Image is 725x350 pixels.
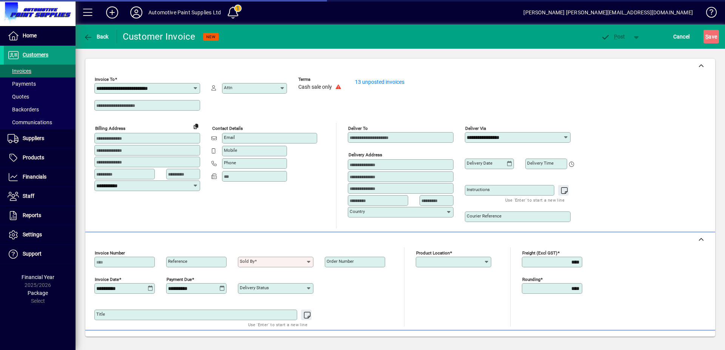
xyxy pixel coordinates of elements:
[4,116,76,129] a: Communications
[240,285,269,290] mat-label: Delivery status
[456,335,494,347] span: Product History
[8,94,29,100] span: Quotes
[23,212,41,218] span: Reports
[4,245,76,264] a: Support
[298,84,332,90] span: Cash sale only
[8,68,31,74] span: Invoices
[96,311,105,317] mat-label: Title
[224,85,232,90] mat-label: Attn
[660,334,698,348] button: Product
[523,6,693,19] div: [PERSON_NAME] [PERSON_NAME][EMAIL_ADDRESS][DOMAIN_NAME]
[522,250,557,256] mat-label: Freight (excl GST)
[23,231,42,237] span: Settings
[327,259,354,264] mat-label: Order number
[453,334,497,348] button: Product History
[703,30,719,43] button: Save
[8,119,52,125] span: Communications
[416,250,450,256] mat-label: Product location
[4,225,76,244] a: Settings
[673,31,690,43] span: Cancel
[467,213,501,219] mat-label: Courier Reference
[23,52,48,58] span: Customers
[95,277,119,282] mat-label: Invoice date
[705,31,717,43] span: ave
[23,174,46,180] span: Financials
[22,274,54,280] span: Financial Year
[23,135,44,141] span: Suppliers
[95,77,115,82] mat-label: Invoice To
[248,320,307,329] mat-hint: Use 'Enter' to start a new line
[8,81,36,87] span: Payments
[505,196,565,204] mat-hint: Use 'Enter' to start a new line
[4,77,76,90] a: Payments
[467,187,490,192] mat-label: Instructions
[671,30,692,43] button: Cancel
[76,30,117,43] app-page-header-button: Back
[664,335,694,347] span: Product
[350,209,365,214] mat-label: Country
[355,79,404,85] a: 13 unposted invoices
[23,32,37,39] span: Home
[4,26,76,45] a: Home
[206,34,216,39] span: NEW
[522,277,540,282] mat-label: Rounding
[4,187,76,206] a: Staff
[100,6,124,19] button: Add
[168,259,187,264] mat-label: Reference
[95,250,125,256] mat-label: Invoice number
[240,259,255,264] mat-label: Sold by
[28,290,48,296] span: Package
[8,106,39,113] span: Backorders
[705,34,708,40] span: S
[23,154,44,160] span: Products
[597,30,629,43] button: Post
[224,135,235,140] mat-label: Email
[4,65,76,77] a: Invoices
[224,148,237,153] mat-label: Mobile
[465,126,486,131] mat-label: Deliver via
[614,34,617,40] span: P
[23,193,34,199] span: Staff
[148,6,221,19] div: Automotive Paint Supplies Ltd
[467,160,492,166] mat-label: Delivery date
[4,129,76,148] a: Suppliers
[224,160,236,165] mat-label: Phone
[4,148,76,167] a: Products
[190,120,202,132] button: Copy to Delivery address
[4,168,76,187] a: Financials
[83,34,109,40] span: Back
[700,2,716,26] a: Knowledge Base
[348,126,368,131] mat-label: Deliver To
[4,90,76,103] a: Quotes
[4,103,76,116] a: Backorders
[23,251,42,257] span: Support
[601,34,625,40] span: ost
[527,160,554,166] mat-label: Delivery time
[167,277,192,282] mat-label: Payment due
[4,206,76,225] a: Reports
[123,31,196,43] div: Customer Invoice
[124,6,148,19] button: Profile
[82,30,111,43] button: Back
[298,77,344,82] span: Terms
